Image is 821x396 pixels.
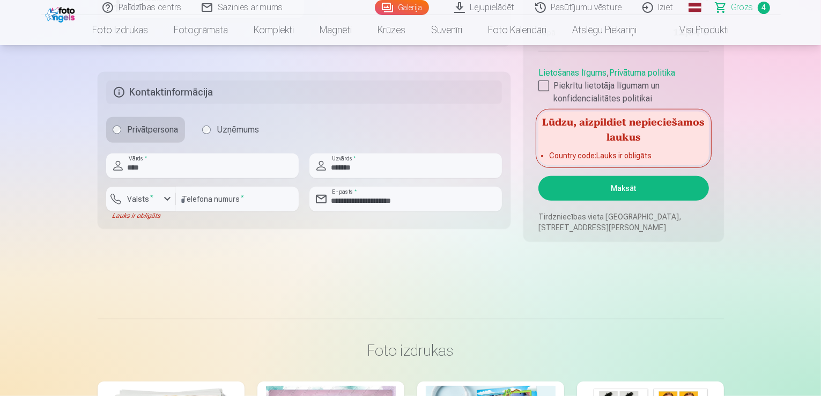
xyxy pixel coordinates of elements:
[45,4,78,23] img: /fa1
[106,80,502,104] h5: Kontaktinformācija
[609,68,675,78] a: Privātuma politika
[538,112,708,146] h5: Lūdzu, aizpildiet nepieciešamos laukus
[538,211,708,233] p: Tirdzniecības vieta [GEOGRAPHIC_DATA], [STREET_ADDRESS][PERSON_NAME]
[549,150,698,161] li: Country code : Lauks ir obligāts
[418,15,475,45] a: Suvenīri
[161,15,241,45] a: Fotogrāmata
[559,15,649,45] a: Atslēgu piekariņi
[731,1,753,14] span: Grozs
[241,15,307,45] a: Komplekti
[123,194,158,204] label: Valsts
[106,211,176,220] div: Lauks ir obligāts
[365,15,418,45] a: Krūzes
[538,79,708,105] label: Piekrītu lietotāja līgumam un konfidencialitātes politikai
[79,15,161,45] a: Foto izdrukas
[113,126,121,134] input: Privātpersona
[202,126,211,134] input: Uzņēmums
[538,176,708,201] button: Maksāt
[649,15,742,45] a: Visi produkti
[475,15,559,45] a: Foto kalendāri
[106,187,176,211] button: Valsts*
[538,68,606,78] a: Lietošanas līgums
[106,341,715,360] h3: Foto izdrukas
[758,2,770,14] span: 4
[538,62,708,105] div: ,
[307,15,365,45] a: Magnēti
[196,117,266,143] label: Uzņēmums
[106,117,185,143] label: Privātpersona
